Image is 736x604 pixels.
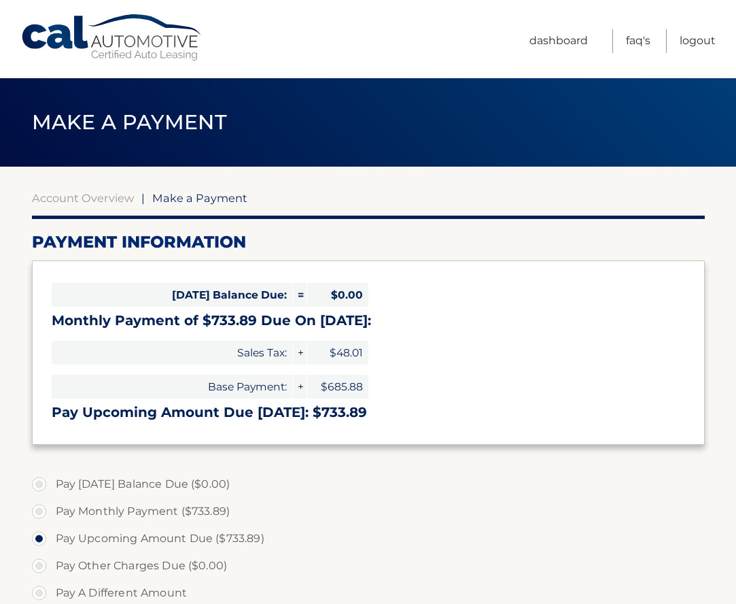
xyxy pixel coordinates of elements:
[20,14,204,62] a: Cal Automotive
[529,29,588,53] a: Dashboard
[141,191,145,205] span: |
[32,525,705,552] label: Pay Upcoming Amount Due ($733.89)
[307,341,368,365] span: $48.01
[32,232,705,252] h2: Payment Information
[307,375,368,399] span: $685.88
[32,552,705,580] label: Pay Other Charges Due ($0.00)
[626,29,650,53] a: FAQ's
[52,404,685,421] h3: Pay Upcoming Amount Due [DATE]: $733.89
[52,312,685,329] h3: Monthly Payment of $733.89 Due On [DATE]:
[32,110,227,135] span: Make a Payment
[680,29,716,53] a: Logout
[293,341,306,365] span: +
[32,471,705,498] label: Pay [DATE] Balance Due ($0.00)
[32,191,134,205] a: Account Overview
[52,341,292,365] span: Sales Tax:
[293,283,306,307] span: =
[32,498,705,525] label: Pay Monthly Payment ($733.89)
[152,191,247,205] span: Make a Payment
[293,375,306,399] span: +
[52,283,292,307] span: [DATE] Balance Due:
[307,283,368,307] span: $0.00
[52,375,292,399] span: Base Payment:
